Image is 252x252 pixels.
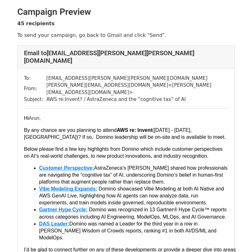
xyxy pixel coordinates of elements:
[17,32,235,38] p: To send your campaign, go back to Gmail and click "Send".
[24,115,29,121] span: Hi
[24,146,224,159] span: Below please find a few key highlights from Domino which include customer perspectives on AI’s re...
[24,75,46,82] td: To:
[46,75,228,82] td: [EMAIL_ADDRESS][PERSON_NAME][PERSON_NAME][DOMAIN_NAME]
[39,165,229,185] span: AstraZeneca’s [PERSON_NAME] shared how professionals are navigating the “cognitive tax” of AI, un...
[39,221,69,226] a: DAS Leader:
[39,221,218,240] span: Domino was named a Leader for the third year in a row in [PERSON_NAME] Wisdom of Crowds reports, ...
[39,186,99,191] a: Vibe Modeling Expands:
[46,82,228,96] td: [PERSON_NAME][EMAIL_ADDRESS][DOMAIN_NAME] < [PERSON_NAME][EMAIL_ADDRESS][DOMAIN_NAME] >
[39,186,225,205] span: Domino showcased Vibe Modeling at both AI Native and AWS GenAI Live, highlighting how AI agents c...
[39,207,228,219] span: Domino was recognized in 13 Gartner® Hype Cycle™ reports across categories including AI Engineeri...
[117,127,152,133] span: AWS re: Invent
[24,49,228,64] h4: Email to [EMAIL_ADDRESS][PERSON_NAME][PERSON_NAME][DOMAIN_NAME]
[39,186,97,191] span: Vibe Modeling Expands:
[24,96,46,103] td: Subject:
[24,82,46,96] td: From:
[24,127,117,133] span: By any chance are you planning to attend
[29,115,41,121] span: Arun,
[39,165,94,171] a: Customer Perspective:
[39,207,88,212] a: Gartner Hype Cycle:
[17,7,235,17] h2: Campaign Preview
[24,127,226,140] span: ([DATE] - [DATE], [GEOGRAPHIC_DATA])? If so, Domino leadership will be on-site and is available t...
[17,21,54,26] strong: 45 recipients
[46,96,228,103] td: AWS re:Invent? / AstraZeneca and the “cognitive tax” of AI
